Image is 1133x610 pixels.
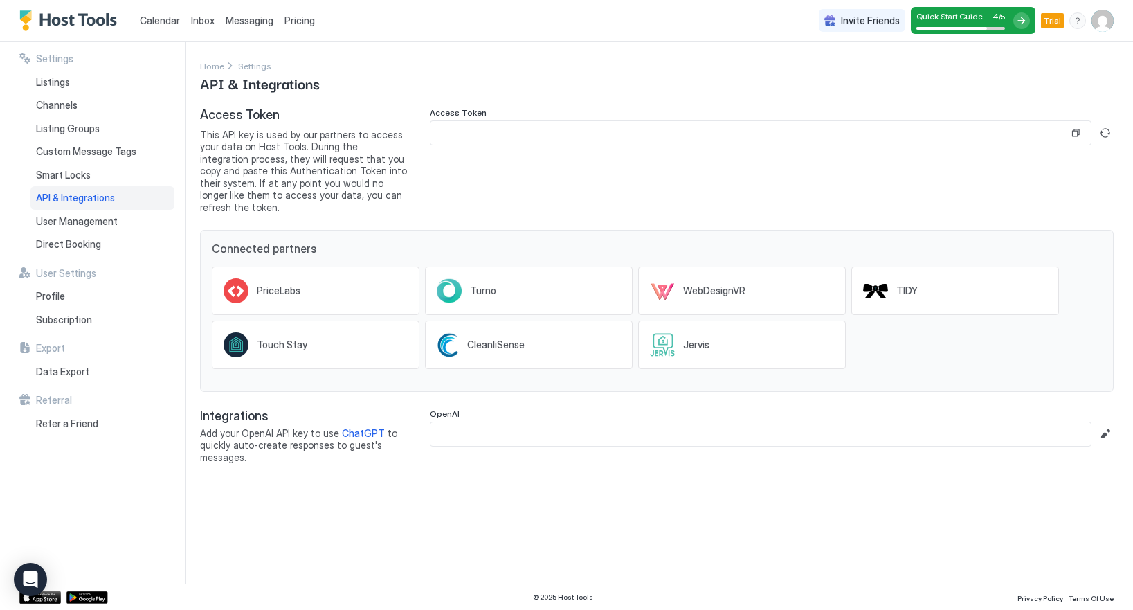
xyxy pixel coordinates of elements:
a: User Management [30,210,174,233]
a: Home [200,58,224,73]
a: CleanliSense [425,321,633,369]
span: Messaging [226,15,273,26]
span: OpenAI [430,409,460,419]
span: Export [36,342,65,355]
span: Custom Message Tags [36,145,136,158]
span: Add your OpenAI API key to use to quickly auto-create responses to guest's messages. [200,427,408,464]
a: PriceLabs [212,267,419,315]
div: Open Intercom Messenger [14,563,47,596]
a: Turno [425,267,633,315]
span: Integrations [200,409,408,424]
a: Channels [30,93,174,117]
a: App Store [19,591,61,604]
span: Home [200,61,224,71]
span: Access Token [430,107,487,118]
a: Jervis [638,321,846,369]
a: WebDesignVR [638,267,846,315]
a: API & Integrations [30,186,174,210]
span: Trial [1044,15,1061,27]
a: Calendar [140,13,180,28]
span: Access Token [200,107,408,123]
span: Direct Booking [36,238,101,251]
a: Messaging [226,13,273,28]
span: Touch Stay [257,339,307,351]
a: Touch Stay [212,321,419,369]
span: PriceLabs [257,285,300,297]
a: ChatGPT [342,427,385,439]
a: Listing Groups [30,117,174,141]
span: Pricing [284,15,315,27]
span: Profile [36,290,65,303]
a: Terms Of Use [1069,590,1114,604]
button: Edit [1097,426,1114,442]
a: Profile [30,285,174,308]
a: Listings [30,71,174,94]
span: WebDesignVR [683,285,745,297]
a: TIDY [851,267,1059,315]
a: Subscription [30,308,174,332]
span: Jervis [683,339,709,351]
a: Refer a Friend [30,412,174,436]
span: Smart Locks [36,169,91,181]
div: User profile [1091,10,1114,32]
span: This API key is used by our partners to access your data on Host Tools. During the integration pr... [200,129,408,214]
span: Listings [36,76,70,89]
span: © 2025 Host Tools [533,593,593,602]
span: Channels [36,99,78,111]
span: Settings [238,61,271,71]
span: 4 [992,11,999,21]
div: menu [1069,12,1086,29]
span: Inbox [191,15,215,26]
span: / 5 [999,12,1005,21]
span: Listing Groups [36,123,100,135]
button: Generate new token [1097,125,1114,141]
a: Settings [238,58,271,73]
span: Subscription [36,314,92,326]
span: API & Integrations [200,73,320,93]
a: Google Play Store [66,591,108,604]
span: API & Integrations [36,192,115,204]
span: TIDY [896,285,918,297]
span: CleanliSense [467,339,525,351]
a: Inbox [191,13,215,28]
span: Data Export [36,366,89,378]
button: Copy [1069,126,1082,140]
a: Smart Locks [30,163,174,187]
span: User Settings [36,267,96,280]
span: Calendar [140,15,180,26]
span: Refer a Friend [36,418,98,430]
a: Data Export [30,360,174,384]
span: Invite Friends [841,15,900,27]
span: Connected partners [212,242,1102,255]
span: Quick Start Guide [916,11,983,21]
span: Privacy Policy [1017,594,1063,602]
span: Terms Of Use [1069,594,1114,602]
span: Turno [470,285,496,297]
a: Direct Booking [30,233,174,256]
span: Settings [36,53,73,65]
a: Custom Message Tags [30,140,174,163]
div: Breadcrumb [200,58,224,73]
input: Input Field [430,121,1069,145]
span: Referral [36,394,72,406]
span: User Management [36,215,118,228]
input: Input Field [430,422,1091,446]
div: Breadcrumb [238,58,271,73]
a: Host Tools Logo [19,10,123,31]
a: Privacy Policy [1017,590,1063,604]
